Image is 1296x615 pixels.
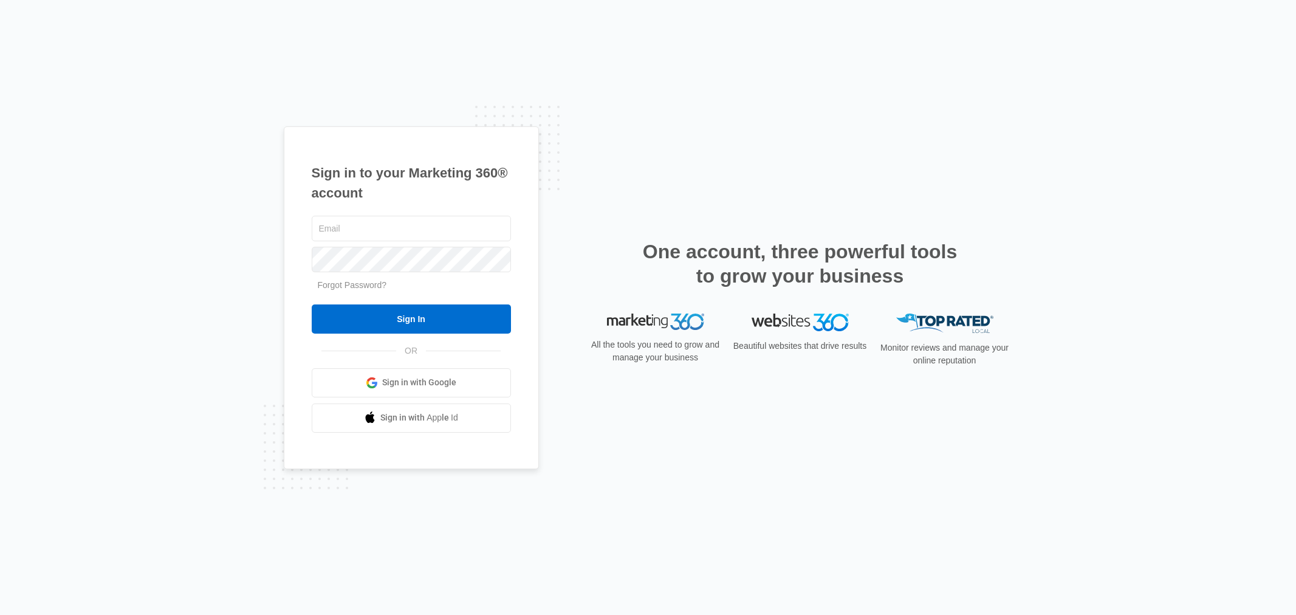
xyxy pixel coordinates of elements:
[312,304,511,334] input: Sign In
[318,280,387,290] a: Forgot Password?
[380,411,458,424] span: Sign in with Apple Id
[607,314,704,331] img: Marketing 360
[312,404,511,433] a: Sign in with Apple Id
[312,163,511,203] h1: Sign in to your Marketing 360® account
[752,314,849,331] img: Websites 360
[396,345,426,357] span: OR
[896,314,993,334] img: Top Rated Local
[312,216,511,241] input: Email
[312,368,511,397] a: Sign in with Google
[588,338,724,364] p: All the tools you need to grow and manage your business
[382,376,456,389] span: Sign in with Google
[732,340,868,352] p: Beautiful websites that drive results
[877,342,1013,367] p: Monitor reviews and manage your online reputation
[639,239,961,288] h2: One account, three powerful tools to grow your business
